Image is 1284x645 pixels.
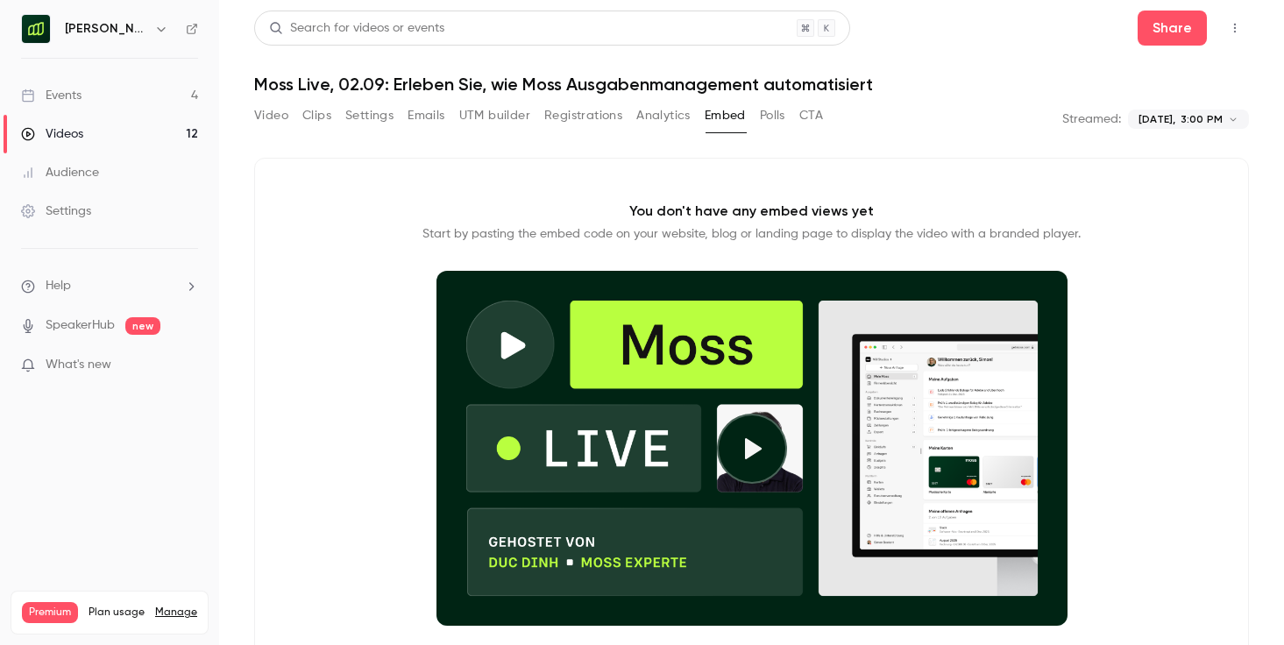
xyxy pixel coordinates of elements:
div: Settings [21,202,91,220]
button: Share [1138,11,1207,46]
a: SpeakerHub [46,316,115,335]
span: Help [46,277,71,295]
button: Embed [705,102,746,130]
p: You don't have any embed views yet [629,201,874,222]
button: Settings [345,102,394,130]
button: Polls [760,102,785,130]
button: UTM builder [459,102,530,130]
button: Top Bar Actions [1221,14,1249,42]
p: Start by pasting the embed code on your website, blog or landing page to display the video with a... [422,225,1081,243]
span: Plan usage [89,606,145,620]
button: Registrations [544,102,622,130]
button: Emails [408,102,444,130]
span: Premium [22,602,78,623]
button: Clips [302,102,331,130]
h1: Moss Live, 02.09: Erleben Sie, wie Moss Ausgabenmanagement automatisiert [254,74,1249,95]
button: Play video [717,414,787,484]
section: Cover [436,271,1068,626]
iframe: Noticeable Trigger [177,358,198,373]
img: Moss Deutschland [22,15,50,43]
span: [DATE], [1139,111,1175,127]
div: Events [21,87,82,104]
div: Search for videos or events [269,19,444,38]
button: Video [254,102,288,130]
button: CTA [799,102,823,130]
a: Manage [155,606,197,620]
li: help-dropdown-opener [21,277,198,295]
span: What's new [46,356,111,374]
div: Audience [21,164,99,181]
span: 3:00 PM [1181,111,1223,127]
button: Analytics [636,102,691,130]
h6: [PERSON_NAME] [GEOGRAPHIC_DATA] [65,20,147,38]
p: Streamed: [1062,110,1121,128]
span: new [125,317,160,335]
div: Videos [21,125,83,143]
